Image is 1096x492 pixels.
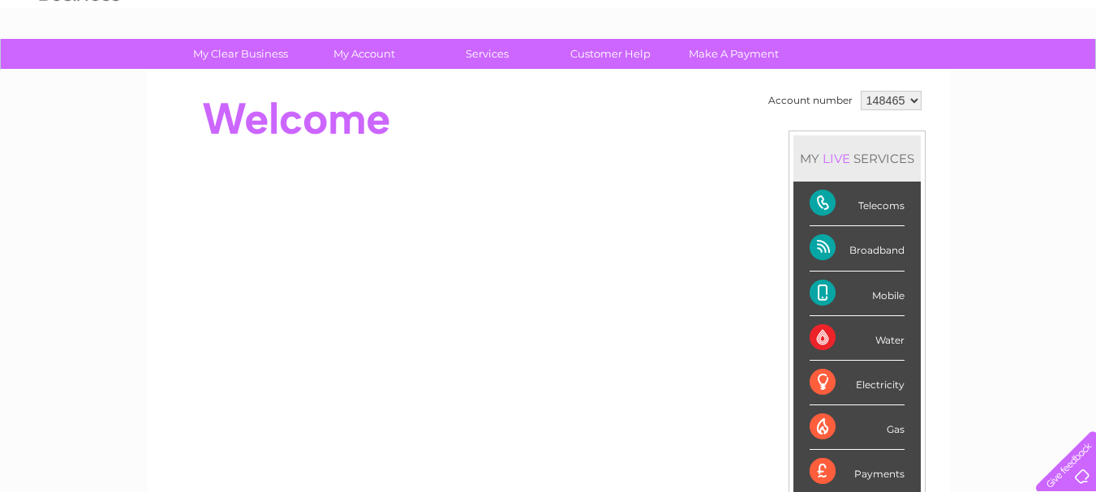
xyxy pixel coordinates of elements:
[297,39,431,69] a: My Account
[38,42,121,92] img: logo.png
[810,226,905,271] div: Broadband
[810,272,905,316] div: Mobile
[420,39,554,69] a: Services
[955,69,978,81] a: Blog
[790,8,902,28] a: 0333 014 3131
[896,69,945,81] a: Telecoms
[793,135,921,182] div: MY SERVICES
[810,69,841,81] a: Water
[810,405,905,450] div: Gas
[764,87,857,114] td: Account number
[810,361,905,405] div: Electricity
[165,9,932,79] div: Clear Business is a trading name of Verastar Limited (registered in [GEOGRAPHIC_DATA] No. 3667643...
[810,316,905,361] div: Water
[851,69,887,81] a: Energy
[988,69,1028,81] a: Contact
[544,39,677,69] a: Customer Help
[819,151,853,166] div: LIVE
[1042,69,1081,81] a: Log out
[667,39,801,69] a: Make A Payment
[174,39,307,69] a: My Clear Business
[810,182,905,226] div: Telecoms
